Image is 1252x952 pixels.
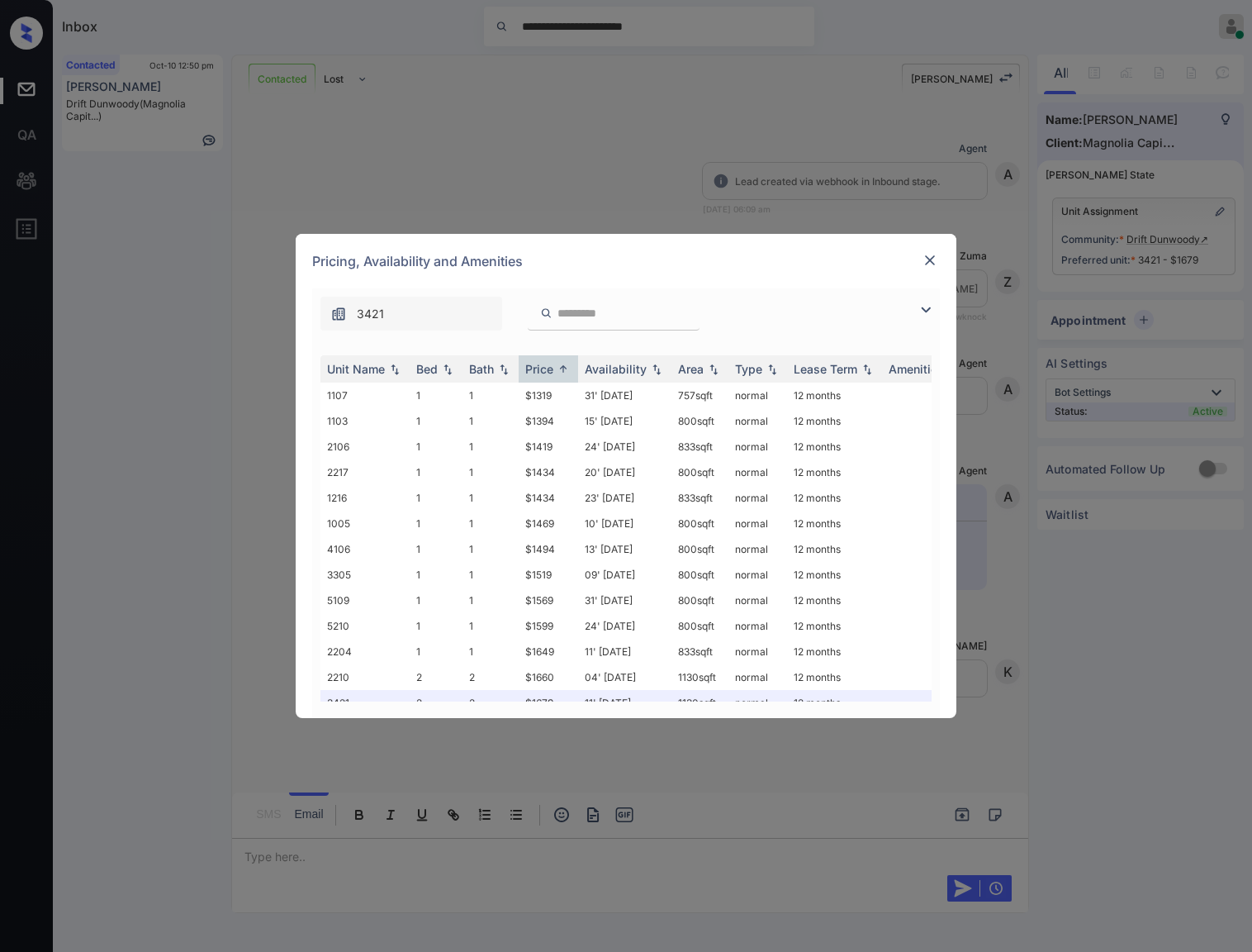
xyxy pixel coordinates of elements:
td: normal [728,408,787,434]
td: 2 [410,664,462,690]
td: $1649 [519,639,578,664]
td: 2 [410,690,462,716]
td: normal [728,562,787,588]
td: $1660 [519,664,578,690]
td: normal [728,383,787,408]
td: 3421 [320,690,410,716]
td: 23' [DATE] [578,485,671,511]
td: 24' [DATE] [578,613,671,639]
td: 12 months [787,613,882,639]
td: 1 [462,639,519,664]
td: 1 [410,434,462,459]
td: 1130 sqft [671,664,728,690]
td: 2204 [320,639,410,664]
td: 1 [462,485,519,511]
td: 12 months [787,588,882,613]
img: sorting [387,364,403,375]
img: sorting [496,364,512,375]
img: icon-zuma [540,306,552,321]
td: 11' [DATE] [578,690,671,716]
td: $1679 [519,690,578,716]
td: normal [728,511,787,536]
td: 1 [462,434,519,459]
td: 3305 [320,562,410,588]
td: 4106 [320,536,410,562]
td: $1419 [519,434,578,459]
td: 1 [410,485,462,511]
td: 5109 [320,588,410,613]
img: icon-zuma [330,306,347,322]
div: Amenities [889,362,944,376]
td: 1216 [320,485,410,511]
td: $1319 [519,383,578,408]
td: 12 months [787,664,882,690]
img: close [922,252,938,269]
td: normal [728,485,787,511]
div: Unit Name [327,362,385,376]
td: 800 sqft [671,562,728,588]
td: 1 [462,408,519,434]
td: 12 months [787,434,882,459]
td: 10' [DATE] [578,511,671,536]
td: 31' [DATE] [578,588,671,613]
td: 20' [DATE] [578,459,671,485]
div: Availability [585,362,647,376]
td: 2 [462,664,519,690]
td: 31' [DATE] [578,383,671,408]
span: 3421 [357,305,384,323]
td: normal [728,588,787,613]
div: Bed [416,362,438,376]
td: 12 months [787,562,882,588]
td: 12 months [787,536,882,562]
td: 1 [410,511,462,536]
td: normal [728,690,787,716]
td: 09' [DATE] [578,562,671,588]
td: 800 sqft [671,408,728,434]
td: normal [728,613,787,639]
td: normal [728,459,787,485]
td: 800 sqft [671,536,728,562]
img: icon-zuma [916,300,936,320]
td: 1 [410,536,462,562]
img: sorting [648,364,665,375]
div: Pricing, Availability and Amenities [296,234,956,288]
img: sorting [555,363,571,375]
td: 1 [462,511,519,536]
img: sorting [859,364,875,375]
td: 12 months [787,408,882,434]
td: 1 [410,639,462,664]
td: 12 months [787,690,882,716]
td: 1103 [320,408,410,434]
td: 2210 [320,664,410,690]
td: 800 sqft [671,459,728,485]
div: Price [525,362,553,376]
td: $1434 [519,459,578,485]
td: 15' [DATE] [578,408,671,434]
td: 1 [410,383,462,408]
div: Type [735,362,762,376]
td: 1 [410,562,462,588]
td: 1 [462,562,519,588]
td: normal [728,639,787,664]
td: 1130 sqft [671,690,728,716]
td: 1 [462,536,519,562]
td: 1107 [320,383,410,408]
td: $1519 [519,562,578,588]
td: 1 [462,613,519,639]
td: 2217 [320,459,410,485]
td: 04' [DATE] [578,664,671,690]
td: 800 sqft [671,588,728,613]
td: 833 sqft [671,434,728,459]
td: 12 months [787,383,882,408]
img: sorting [764,364,780,375]
td: 833 sqft [671,639,728,664]
div: Lease Term [794,362,857,376]
td: $1599 [519,613,578,639]
td: 1 [462,588,519,613]
td: normal [728,664,787,690]
td: 1 [410,408,462,434]
td: $1434 [519,485,578,511]
div: Bath [469,362,494,376]
td: 12 months [787,511,882,536]
td: 800 sqft [671,511,728,536]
